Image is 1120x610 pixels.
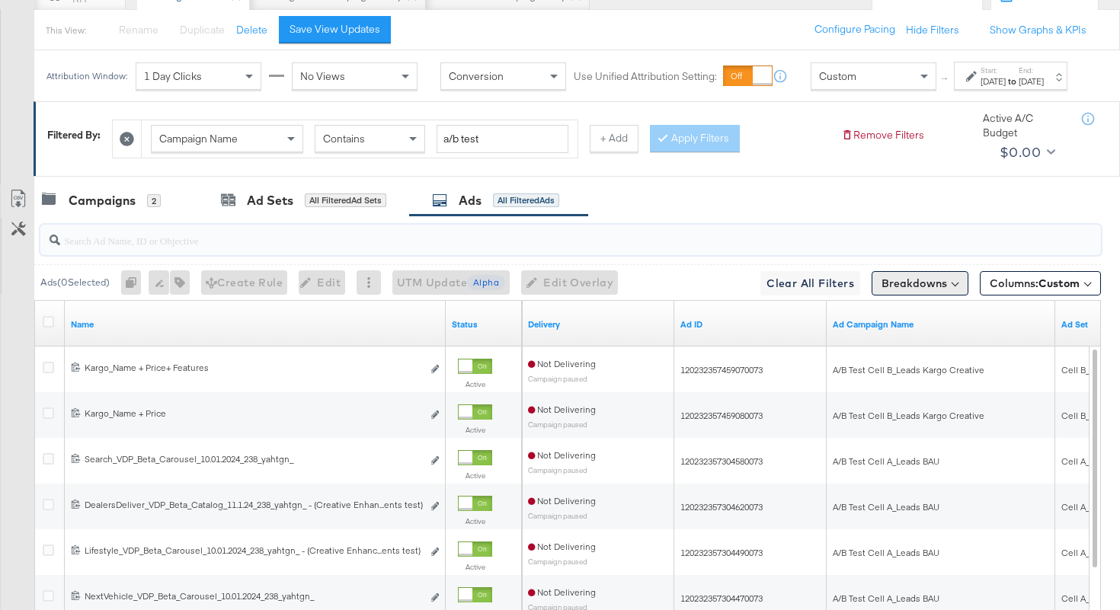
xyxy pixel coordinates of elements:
[833,364,984,375] span: A/B Test Cell B_Leads Kargo Creative
[47,128,101,142] div: Filtered By:
[528,318,668,331] a: Reflects the ability of your Ad to achieve delivery.
[247,192,293,209] div: Ad Sets
[290,22,380,37] div: Save View Updates
[680,592,763,604] span: 120232357304470073
[528,495,596,506] span: Not Delivering
[528,358,596,369] span: Not Delivering
[46,71,128,81] div: Attribution Window:
[1019,75,1044,88] div: [DATE]
[458,562,492,572] label: Active
[833,410,984,421] span: A/B Test Cell B_Leads Kargo Creative
[990,276,1080,291] span: Columns:
[680,410,763,421] span: 120232357459080073
[528,420,587,429] sub: Campaign paused
[906,23,959,37] button: Hide Filters
[69,192,136,209] div: Campaigns
[180,23,225,37] span: Duplicate
[981,75,1006,88] div: [DATE]
[40,276,110,289] div: Ads ( 0 Selected)
[1000,141,1041,164] div: $0.00
[833,501,939,513] span: A/B Test Cell A_Leads BAU
[458,425,492,435] label: Active
[983,111,1067,139] div: Active A/C Budget
[680,318,821,331] a: Your Ad ID.
[85,545,422,557] div: Lifestyle_VDP_Beta_Carousel_10.01.2024_238_yahtgn_ - (Creative Enhanc...ents test)
[493,193,559,207] div: All Filtered Ads
[994,140,1058,164] button: $0.00
[833,547,939,558] span: A/B Test Cell A_Leads BAU
[680,501,763,513] span: 120232357304620073
[71,318,440,331] a: Ad Name.
[437,125,568,153] input: Enter a search term
[159,132,238,145] span: Campaign Name
[528,586,596,598] span: Not Delivering
[980,271,1101,295] button: Columns:Custom
[528,374,587,383] sub: Campaign paused
[1006,75,1019,87] strong: to
[452,318,516,331] a: Shows the current state of your Ad.
[760,271,860,295] button: Clear All Filters
[528,465,587,474] sub: Campaign paused
[300,69,345,83] span: No Views
[819,69,856,83] span: Custom
[990,23,1086,37] button: Show Graphs & KPIs
[85,499,422,511] div: DealersDeliver_VDP_Beta_Catalog_11.1.24_238_yahtgn_ - (Creative Enhan...ents test)
[528,449,596,461] span: Not Delivering
[119,23,158,37] span: Rename
[60,219,1006,249] input: Search Ad Name, ID or Objective
[833,592,939,604] span: A/B Test Cell A_Leads BAU
[459,192,482,209] div: Ads
[305,193,386,207] div: All Filtered Ad Sets
[144,69,202,83] span: 1 Day Clicks
[528,557,587,566] sub: Campaign paused
[458,379,492,389] label: Active
[46,24,86,37] div: This View:
[804,16,906,43] button: Configure Pacing
[680,547,763,558] span: 120232357304490073
[590,125,638,152] button: + Add
[981,65,1006,75] label: Start:
[85,362,422,374] div: Kargo_Name + Price+ Features
[458,471,492,481] label: Active
[574,69,717,84] label: Use Unified Attribution Setting:
[872,271,968,295] button: Breakdowns
[85,453,422,465] div: Search_VDP_Beta_Carousel_10.01.2024_238_yahtgn_
[85,407,422,420] div: Kargo_Name + Price
[1019,65,1044,75] label: End:
[528,404,596,415] span: Not Delivering
[449,69,504,83] span: Conversion
[528,541,596,552] span: Not Delivering
[121,270,149,295] div: 0
[680,364,763,375] span: 120232357459070073
[323,132,365,145] span: Contains
[279,16,391,43] button: Save View Updates
[458,516,492,526] label: Active
[833,455,939,467] span: A/B Test Cell A_Leads BAU
[147,194,161,208] div: 2
[841,128,924,142] button: Remove Filters
[680,455,763,467] span: 120232357304580073
[236,23,267,37] button: Delete
[938,76,952,81] span: ↑
[85,590,422,602] div: NextVehicle_VDP_Beta_Carousel_10.01.2024_238_yahtgn_
[1038,276,1080,290] span: Custom
[833,318,1049,331] a: Name of Campaign this Ad belongs to.
[528,511,587,520] sub: Campaign paused
[766,274,854,293] span: Clear All Filters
